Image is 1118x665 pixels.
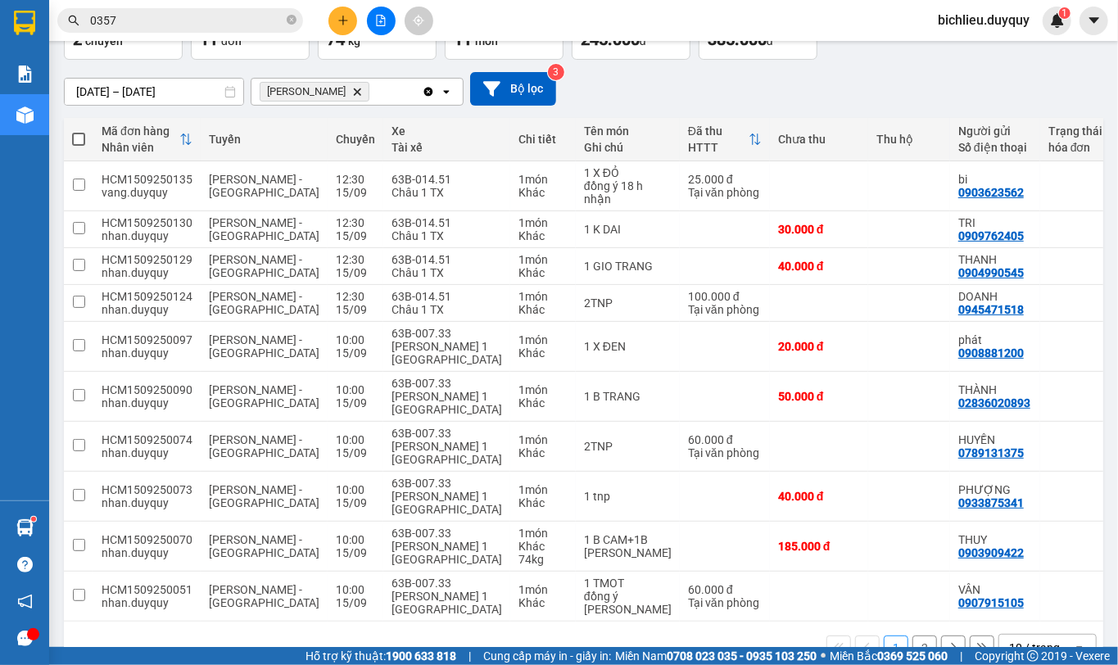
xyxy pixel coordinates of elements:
div: THANH [14,51,145,70]
div: HCM1509250124 [102,290,192,303]
svg: open [1073,641,1086,654]
div: THANH [958,253,1032,266]
span: [PERSON_NAME] - [GEOGRAPHIC_DATA] [209,216,319,242]
div: THUY [958,533,1032,546]
div: Châu 1 TX [392,229,502,242]
span: [PERSON_NAME] - [GEOGRAPHIC_DATA] [209,433,319,459]
svg: Clear all [422,85,435,98]
div: 0933875341 [958,496,1024,509]
div: [DEMOGRAPHIC_DATA] [156,53,337,73]
span: 385.000 [708,29,767,49]
div: 10 / trang [1009,640,1060,656]
span: bichlieu.duyquy [925,10,1043,30]
div: TRI [958,216,1032,229]
div: 15/09 [336,303,375,316]
div: 63B-007.33 [392,477,502,490]
div: 10:00 [336,533,375,546]
button: caret-down [1080,7,1108,35]
span: Cước rồi : [12,107,74,124]
span: close-circle [287,13,296,29]
div: Châu 1 TX [392,186,502,199]
strong: 0369 525 060 [877,649,948,663]
div: Số điện thoại [958,141,1032,154]
div: 1 GIO TRANG [584,260,672,273]
div: 63B-014.51 [392,290,502,303]
div: 15/09 [336,229,375,242]
div: [PERSON_NAME] 1 [GEOGRAPHIC_DATA] [392,490,502,516]
span: search [68,15,79,26]
div: Khác [518,186,568,199]
div: 50.000 đ [778,390,860,403]
div: [PERSON_NAME] 1 [GEOGRAPHIC_DATA] [392,390,502,416]
span: 2 [73,29,82,49]
div: 12:30 [336,290,375,303]
div: 2TNP [584,296,672,310]
span: [PERSON_NAME] - [GEOGRAPHIC_DATA] [209,253,319,279]
div: 63B-007.33 [392,427,502,440]
div: Châu 1 TX [392,266,502,279]
div: Trạng thái [1048,124,1102,138]
div: Khác [518,496,568,509]
div: 1 K DAI [584,223,672,236]
span: question-circle [17,557,33,572]
span: đ [767,34,773,47]
div: 0945471518 [958,303,1024,316]
div: HCM1509250129 [102,253,192,266]
button: 1 [884,636,908,660]
div: Khác [518,266,568,279]
div: 40.000 đ [778,490,860,503]
div: nhan.duyquy [102,446,192,459]
div: 10:00 [336,333,375,346]
div: Chi tiết [518,133,568,146]
div: 0903909422 [958,546,1024,559]
div: 10:00 [336,583,375,596]
svg: open [440,85,453,98]
span: chuyến [85,34,123,47]
div: nhan.duyquy [102,266,192,279]
div: 02836020893 [958,396,1030,409]
div: 10:00 [336,383,375,396]
span: 11 [200,29,218,49]
div: Khác [518,346,568,360]
img: solution-icon [16,66,34,83]
div: [PERSON_NAME] 1 [GEOGRAPHIC_DATA] [392,440,502,466]
button: Bộ lọc [470,72,556,106]
span: 74 [327,29,345,49]
input: Select a date range. [65,79,243,105]
div: 63B-007.33 [392,327,502,340]
div: 12:30 [336,173,375,186]
div: [PERSON_NAME] [14,14,145,51]
div: bi [958,173,1032,186]
div: nhan.duyquy [102,346,192,360]
div: 0903623562 [958,186,1024,199]
div: 15/09 [336,496,375,509]
span: caret-down [1087,13,1102,28]
div: Tên món [584,124,672,138]
div: 63B-007.33 [392,577,502,590]
div: HCM1509250074 [102,433,192,446]
img: icon-new-feature [1050,13,1065,28]
div: Châu 1 TX [392,303,502,316]
div: nhan.duyquy [102,546,192,559]
div: HCM1509250130 [102,216,192,229]
div: vang.duyquy [102,186,192,199]
div: Khác [518,229,568,242]
span: | [960,647,962,665]
div: 40.000 đ [778,260,860,273]
div: Tại văn phòng [688,596,762,609]
div: phát [958,333,1032,346]
div: 1 tnp [584,490,672,503]
input: Tìm tên, số ĐT hoặc mã đơn [90,11,283,29]
div: HTTT [688,141,749,154]
div: 1 món [518,483,568,496]
div: HCM1509250135 [102,173,192,186]
sup: 1 [1059,7,1070,19]
div: Tại văn phòng [688,303,762,316]
span: [PERSON_NAME] - [GEOGRAPHIC_DATA] [209,290,319,316]
div: 1 TMOT [584,577,672,590]
div: HCM1509250090 [102,383,192,396]
div: 20.000 đ [778,340,860,353]
strong: 1900 633 818 [386,649,456,663]
div: 15/09 [336,596,375,609]
span: Miền Bắc [830,647,948,665]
